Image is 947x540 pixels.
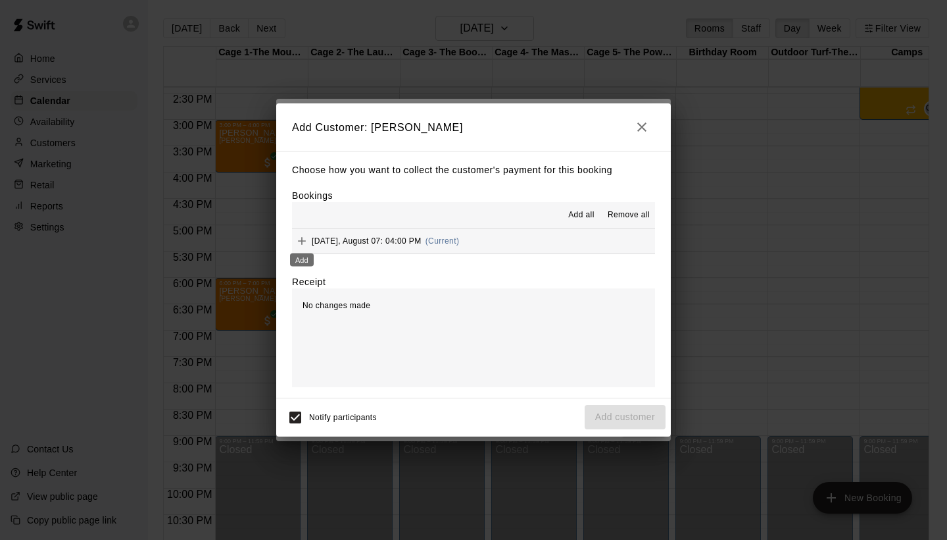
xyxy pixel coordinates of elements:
[303,301,370,310] span: No changes made
[560,205,602,226] button: Add all
[309,413,377,422] span: Notify participants
[290,254,314,267] div: Add
[292,229,655,254] button: Add[DATE], August 07: 04:00 PM(Current)
[292,162,655,178] p: Choose how you want to collect the customer's payment for this booking
[276,103,671,151] h2: Add Customer: [PERSON_NAME]
[425,236,460,246] span: (Current)
[312,236,422,246] span: [DATE], August 07: 04:00 PM
[568,209,595,222] span: Add all
[292,236,312,246] span: Add
[608,209,650,222] span: Remove all
[292,190,333,201] label: Bookings
[292,275,326,288] label: Receipt
[602,205,655,226] button: Remove all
